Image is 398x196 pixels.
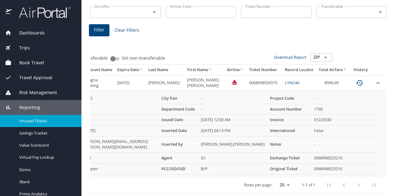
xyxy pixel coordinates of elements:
[150,8,159,16] button: Open
[12,104,40,111] span: Reporting
[312,163,379,174] td: 0068998525210
[12,74,52,81] span: Travel Approval
[122,56,165,60] span: Set non-transferable
[312,153,379,164] td: 0068998525210
[159,104,198,115] th: Department Code
[267,153,312,164] th: Exchange Ticket
[19,179,74,185] span: IBank
[82,65,115,75] th: Account Name
[81,104,159,115] td: -
[274,54,307,60] a: Download Report
[198,125,267,136] td: [DATE] 04:13 PM
[159,125,198,136] th: Inserted Date
[285,80,299,85] a: LYNC4A
[12,59,44,66] span: Book Travel
[35,65,387,194] table: custom pagination table
[185,65,224,75] th: First Name
[267,115,312,125] th: Invoice
[81,153,159,164] td: USD
[302,183,315,187] p: 1-1 of 1
[198,93,267,104] td: -
[12,89,57,96] span: Risk Management
[159,93,198,104] th: City Pair
[19,154,74,160] span: Virtual Pay Lookup
[81,163,159,174] td: AllOpen
[321,53,330,62] button: Open
[267,136,312,153] th: Notes
[240,68,244,72] button: sort
[198,104,267,115] td: -
[312,125,379,136] td: False
[198,136,267,153] td: [PERSON_NAME].[PERSON_NAME]
[267,104,312,115] th: Account Number
[81,115,159,125] td: -
[12,30,45,36] span: Dashboards
[81,125,159,136] td: [DATE]
[247,65,282,75] th: Ticket Number
[6,6,12,18] img: icon-airportal.png
[112,25,142,36] button: Clear Filters
[343,68,347,72] button: sort
[19,167,74,173] span: Domo
[312,115,379,125] td: 01223030
[312,104,379,115] td: 1790
[74,56,108,60] span: Set transferable
[247,75,282,90] td: 0068998536575
[114,26,139,34] span: Clear Filters
[19,130,74,136] span: Savings Tracker
[12,44,30,51] span: Trips
[40,93,379,175] table: more info about unused tickets
[159,115,198,125] th: Issued Date
[19,142,74,148] span: Value Scorecard
[376,8,385,16] button: Open
[35,42,332,53] h3: 1 Results
[208,68,212,72] button: sort
[139,68,143,72] button: sort
[115,75,146,90] td: [DATE]
[12,6,71,18] img: airportal-logo.png
[159,153,198,164] th: Agent
[316,65,349,75] th: Total Airfare
[198,163,267,174] td: BYF
[224,65,247,75] th: Airline
[146,65,185,75] th: Last Name
[185,75,224,90] td: [PERSON_NAME].[PERSON_NAME]
[159,163,198,174] th: PCC/SID/OID
[267,163,312,174] th: Original Ticket
[198,153,267,164] td: G1
[82,75,115,90] td: Magna Seating
[115,65,146,75] th: Expire Date
[19,118,74,124] span: Unused Tickets
[312,136,379,153] td: -
[349,65,372,75] th: History
[267,125,312,136] th: International
[267,93,312,104] th: Project Code
[282,65,316,75] th: Record Locator
[316,75,349,90] td: 8596.05
[231,79,238,85] img: Delta Airlines
[94,26,104,34] span: Filter
[146,75,185,90] td: [PERSON_NAME]
[244,183,272,187] p: Rows per page:
[312,93,379,104] td: -
[81,136,159,153] td: [PERSON_NAME][EMAIL_ADDRESS][PERSON_NAME][DOMAIN_NAME]
[81,93,159,104] td: MCO
[159,136,198,153] th: Inserted by
[198,115,267,125] td: [DATE] 12:00 AM
[89,24,109,36] button: Filter
[275,180,292,190] select: rows per page
[374,79,382,87] button: expand row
